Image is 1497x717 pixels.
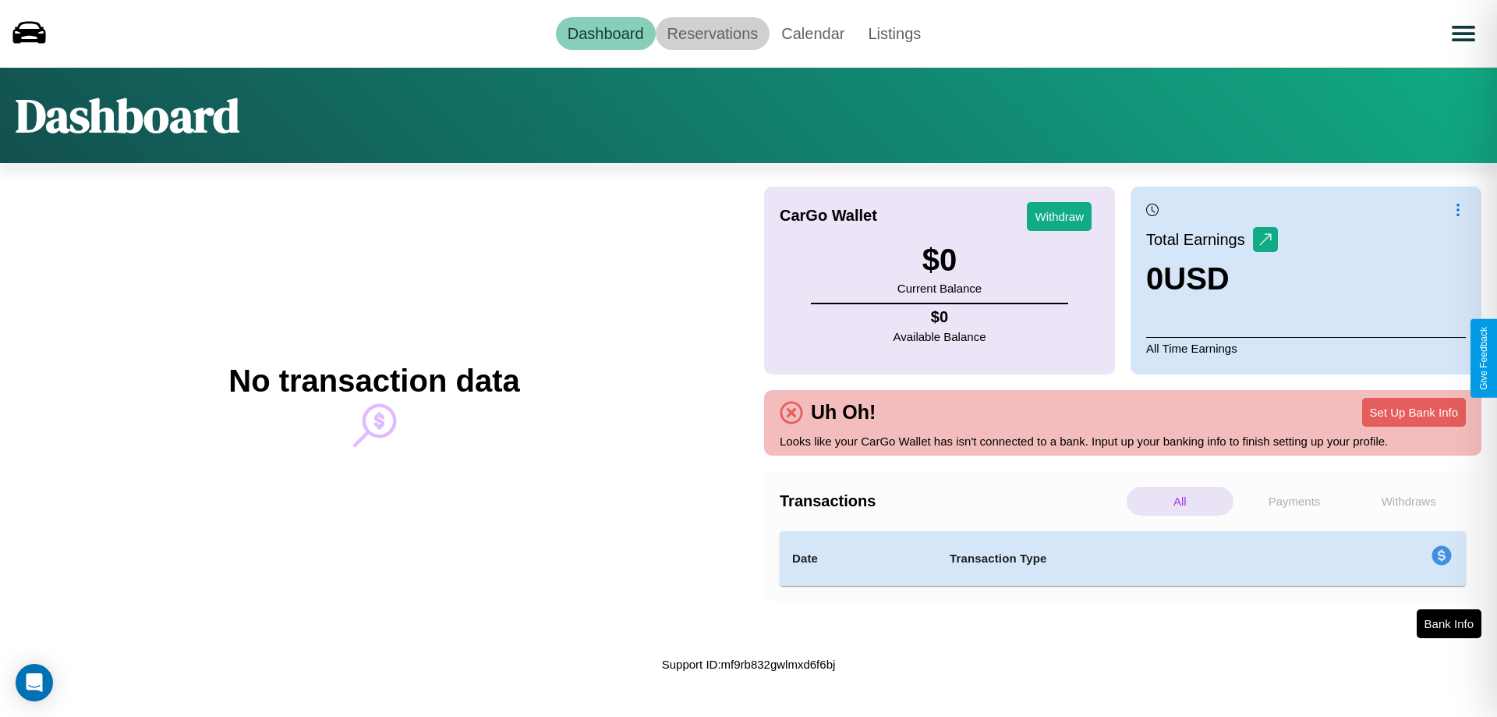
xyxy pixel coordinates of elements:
h3: $ 0 [897,243,982,278]
table: simple table [780,531,1466,586]
button: Open menu [1442,12,1485,55]
p: Support ID: mf9rb832gwlmxd6f6bj [662,654,836,675]
p: Payments [1241,487,1348,516]
button: Withdraw [1027,202,1092,231]
p: Available Balance [894,326,986,347]
a: Listings [856,17,933,50]
button: Set Up Bank Info [1362,398,1466,427]
a: Calendar [770,17,856,50]
h4: Date [792,549,925,568]
h2: No transaction data [228,364,519,399]
h3: 0 USD [1146,261,1278,296]
p: Withdraws [1355,487,1462,516]
div: Open Intercom Messenger [16,664,53,701]
h4: Uh Oh! [803,401,883,424]
p: Looks like your CarGo Wallet has isn't connected to a bank. Input up your banking info to finish ... [780,431,1466,452]
button: Bank Info [1417,609,1481,638]
p: Current Balance [897,278,982,299]
a: Reservations [656,17,770,50]
h4: $ 0 [894,308,986,326]
h4: CarGo Wallet [780,207,877,225]
p: All Time Earnings [1146,337,1466,359]
p: All [1127,487,1233,516]
h4: Transaction Type [950,549,1304,568]
div: Give Feedback [1478,327,1489,390]
h4: Transactions [780,492,1123,510]
a: Dashboard [556,17,656,50]
h1: Dashboard [16,83,239,147]
p: Total Earnings [1146,225,1253,254]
